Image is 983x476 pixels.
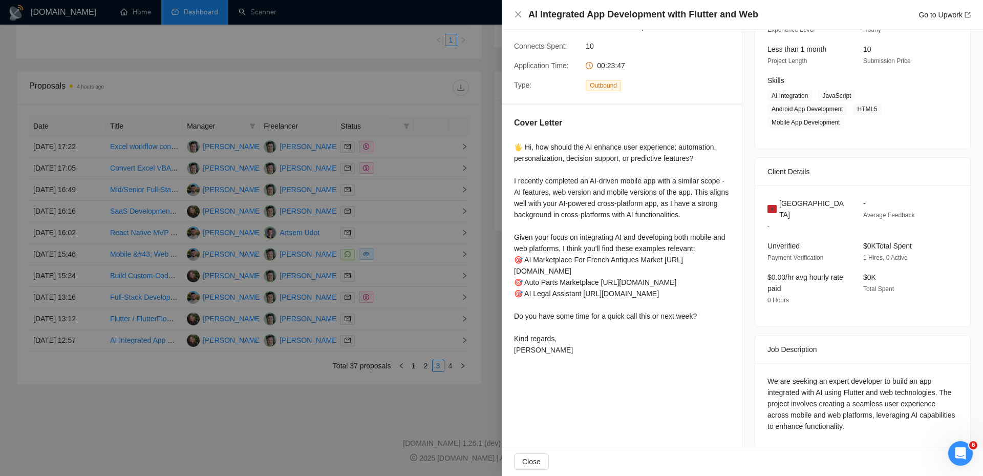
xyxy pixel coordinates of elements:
span: HTML5 [853,104,881,115]
span: Close [522,456,541,467]
span: 0 Hours [767,297,789,304]
span: - [863,199,866,208]
span: Unverified [767,242,800,250]
h4: AI Integrated App Development with Flutter and Web [528,8,758,21]
h5: Cover Letter [514,117,562,129]
span: 6 [969,441,977,449]
span: Skills [767,76,784,85]
span: Project Length [767,57,807,65]
span: Less than 1 month [767,45,826,53]
div: We are seeking an expert developer to build an app integrated with AI using Flutter and web techn... [767,376,958,432]
span: Submission Price [863,57,911,65]
div: 🖐 Hi, how should the AI enhance user experience: automation, personalization, decision support, o... [514,141,730,356]
span: Total Spent [863,285,894,293]
span: clock-circle [586,62,593,69]
span: JavaScript [818,90,855,101]
span: Payment Verification [767,254,823,261]
span: Outbound [586,80,621,91]
span: export [965,12,971,18]
a: Go to Upworkexport [918,11,971,19]
div: Client Details [767,158,958,185]
span: Experience Level [767,26,815,33]
span: [GEOGRAPHIC_DATA] [779,198,847,220]
span: Application Time: [514,61,569,70]
span: 10 [863,45,871,53]
span: Mobile App Development [767,117,844,128]
span: 1 Hires, 0 Active [863,254,908,261]
span: $0K [863,273,876,281]
span: close [514,10,522,18]
span: Connects Spent: [514,42,567,50]
span: Average Feedback [863,212,915,219]
span: Type: [514,81,531,89]
img: 🇲🇦 [767,203,777,215]
span: Profile: [514,23,537,31]
span: $0K Total Spent [863,242,912,250]
span: AI Integration [767,90,812,101]
button: Close [514,10,522,19]
span: 10 [586,40,739,52]
button: Close [514,453,549,470]
iframe: Intercom live chat [948,441,973,466]
span: 00:23:47 [597,61,625,70]
span: $0.00/hr avg hourly rate paid [767,273,843,293]
span: Hourly [863,26,881,33]
div: Job Description [767,336,958,363]
span: Android App Development [767,104,847,115]
span: - [767,223,770,230]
